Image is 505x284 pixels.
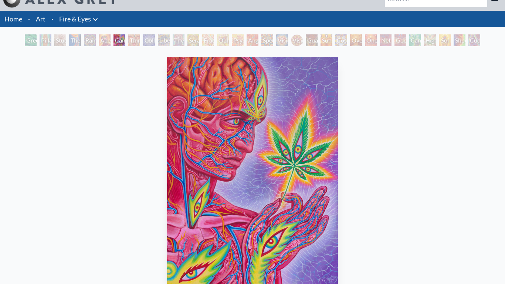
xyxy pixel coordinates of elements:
[202,34,214,46] div: Fractal Eyes
[468,34,480,46] div: Cuddle
[217,34,229,46] div: Ophanic Eyelash
[335,34,347,46] div: Cosmic Elf
[25,34,37,46] div: Green Hand
[173,34,184,46] div: The Seer
[4,15,22,23] a: Home
[158,34,170,46] div: Liberation Through Seeing
[350,34,362,46] div: Oversoul
[232,34,244,46] div: Psychomicrograph of a Fractal Paisley Cherub Feather Tip
[113,34,125,46] div: Cannabis Sutra
[306,34,318,46] div: Guardian of Infinite Vision
[424,34,436,46] div: Higher Vision
[143,34,155,46] div: Collective Vision
[59,14,91,24] a: Fire & Eyes
[54,34,66,46] div: Study for the Great Turn
[247,34,258,46] div: Angel Skin
[40,34,51,46] div: Pillar of Awareness
[365,34,377,46] div: One
[454,34,465,46] div: Shpongled
[409,34,421,46] div: Cannafist
[291,34,303,46] div: Vision [PERSON_NAME]
[36,14,45,24] a: Art
[261,34,273,46] div: Spectral Lotus
[394,34,406,46] div: Godself
[321,34,332,46] div: Sunyata
[25,11,33,27] li: ·
[84,34,96,46] div: Rainbow Eye Ripple
[276,34,288,46] div: Vision Crystal
[128,34,140,46] div: Third Eye Tears of Joy
[439,34,451,46] div: Sol Invictus
[187,34,199,46] div: Seraphic Transport Docking on the Third Eye
[380,34,392,46] div: Net of Being
[48,11,56,27] li: ·
[99,34,111,46] div: Aperture
[69,34,81,46] div: The Torch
